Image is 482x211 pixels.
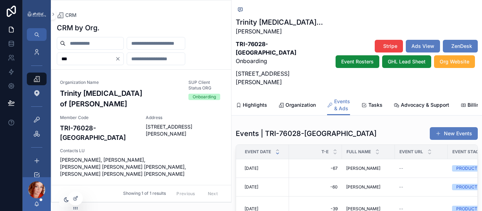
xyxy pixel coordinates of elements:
h1: CRM by Org. [57,23,100,33]
h3: Trinity [MEDICAL_DATA] of [PERSON_NAME] [60,88,180,109]
span: [DATE] [245,184,258,190]
div: scrollable content [23,41,51,177]
a: [PERSON_NAME] [346,166,391,171]
h4: TRI-76028-[GEOGRAPHIC_DATA] [60,123,137,142]
div: Onboarding [193,94,216,100]
a: -- [399,184,444,190]
a: Events & Ads [327,95,350,116]
button: New Events [430,127,478,140]
img: App logo [27,11,47,18]
button: GHL Lead Sheet [382,55,431,68]
span: Showing 1 of 1 results [123,191,166,197]
span: Event URL [399,149,423,155]
span: -- [399,184,403,190]
p: [PERSON_NAME] [236,27,325,36]
span: Organization Name [60,80,180,85]
button: Org Website [434,55,475,68]
a: [DATE] [245,184,285,190]
span: [STREET_ADDRESS][PERSON_NAME] [146,123,223,137]
span: -- [399,166,403,171]
a: Tasks [361,99,382,113]
span: Tasks [368,101,382,108]
button: Event Rosters [336,55,379,68]
span: [PERSON_NAME] [346,166,380,171]
span: Stripe [383,43,397,50]
h1: Events | TRI-76028-[GEOGRAPHIC_DATA] [236,129,376,138]
a: CRM [57,12,77,19]
h1: Trinity [MEDICAL_DATA] of [PERSON_NAME] [236,17,325,27]
span: Advocacy & Support [401,101,449,108]
button: Ads View [406,40,440,52]
a: Organization NameTrinity [MEDICAL_DATA] of [PERSON_NAME]SUP Client Status ORGOnboardingMember Cod... [52,70,231,187]
span: Event Rosters [341,58,374,65]
strong: TRI-76028-[GEOGRAPHIC_DATA] [236,41,296,56]
a: [DATE] [245,166,285,171]
button: Clear [115,56,123,62]
p: Onboarding [236,40,325,65]
span: ZenDesk [451,43,472,50]
span: Full Name [347,149,371,155]
span: Org Website [440,58,469,65]
a: -- [399,166,444,171]
span: SUP Client Status ORG [188,80,223,91]
a: Organization [278,99,316,113]
span: Event Date [245,149,271,155]
span: Highlights [243,101,267,108]
span: Contacts LU [60,148,223,154]
a: [PERSON_NAME] [346,184,391,190]
span: T-E [321,149,329,155]
span: [PERSON_NAME], [PERSON_NAME], [PERSON_NAME] [PERSON_NAME] [PERSON_NAME], [PERSON_NAME] [PERSON_NA... [60,156,223,178]
a: Highlights [236,99,267,113]
button: Stripe [375,40,403,52]
span: GHL Lead Sheet [388,58,426,65]
span: Ads View [411,43,434,50]
p: [STREET_ADDRESS][PERSON_NAME] [236,69,325,86]
span: [PERSON_NAME] [346,184,380,190]
span: Organization [285,101,316,108]
span: Event Stage [452,149,481,155]
span: Address [146,115,223,120]
span: Member Code [60,115,137,120]
a: -67 [293,166,338,171]
a: Advocacy & Support [394,99,449,113]
button: ZenDesk [443,40,478,52]
a: -60 [293,184,338,190]
span: Events & Ads [334,98,350,112]
span: [DATE] [245,166,258,171]
span: CRM [65,12,77,19]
